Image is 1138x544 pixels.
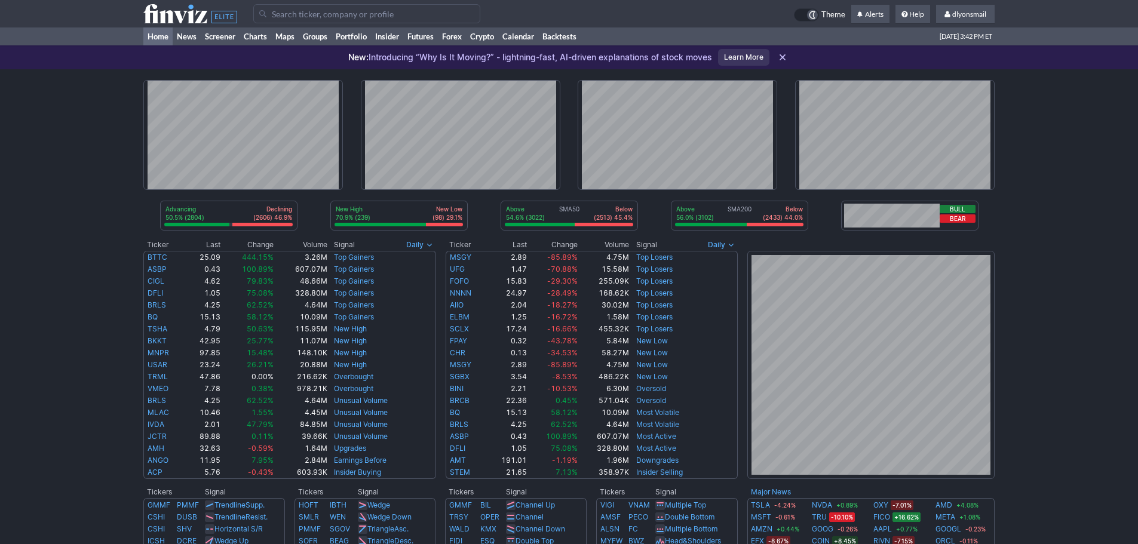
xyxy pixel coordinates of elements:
[486,239,527,251] th: Last
[763,213,803,222] p: (2433) 44.0%
[148,288,163,297] a: DFLI
[186,299,221,311] td: 4.25
[506,213,545,222] p: 54.6% (3022)
[274,275,328,287] td: 48.66M
[705,239,738,251] button: Signals interval
[936,5,995,24] a: dlyonsmail
[299,27,332,45] a: Groups
[336,205,370,213] p: New High
[552,372,578,381] span: -8.53%
[578,359,630,371] td: 4.75M
[751,511,771,523] a: MSFT
[952,10,986,19] span: dlyonsmail
[676,213,714,222] p: 56.0% (3102)
[873,511,890,523] a: FICO
[546,432,578,441] span: 100.89%
[895,5,930,24] a: Help
[480,524,496,533] a: KMX
[935,511,955,523] a: META
[214,512,246,521] span: Trendline
[751,523,772,535] a: AMZN
[186,407,221,419] td: 10.46
[578,299,630,311] td: 30.02M
[240,27,271,45] a: Charts
[186,323,221,335] td: 4.79
[551,420,578,429] span: 62.52%
[578,395,630,407] td: 571.04K
[547,384,578,393] span: -10.53%
[578,263,630,275] td: 15.58M
[486,251,527,263] td: 2.89
[450,253,471,262] a: MSGY
[394,524,409,533] span: Asc.
[148,432,167,441] a: JCTR
[578,431,630,442] td: 607.07M
[636,468,683,477] a: Insider Selling
[450,468,470,477] a: STEM
[486,371,527,383] td: 3.54
[450,444,465,453] a: DFLI
[214,500,265,509] a: TrendlineSupp.
[486,263,527,275] td: 1.47
[148,360,167,369] a: USAR
[221,239,274,251] th: Change
[940,27,992,45] span: [DATE] 3:42 PM ET
[547,312,578,321] span: -16.72%
[516,524,565,533] a: Channel Down
[578,371,630,383] td: 486.22K
[940,205,976,213] button: Bull
[636,396,666,405] a: Oversold
[821,8,845,21] span: Theme
[334,384,373,393] a: Overbought
[466,27,498,45] a: Crypto
[334,336,367,345] a: New High
[253,4,480,23] input: Search
[812,523,833,535] a: GOOG
[334,444,366,453] a: Upgrades
[486,299,527,311] td: 2.04
[274,407,328,419] td: 4.45M
[935,523,961,535] a: GOOGL
[636,300,673,309] a: Top Losers
[708,239,725,251] span: Daily
[299,500,318,509] a: HOFT
[247,336,274,345] span: 25.77%
[578,407,630,419] td: 10.09M
[186,263,221,275] td: 0.43
[636,348,668,357] a: New Low
[274,359,328,371] td: 20.88M
[148,265,167,273] a: ASBP
[299,512,319,521] a: SMLR
[665,500,706,509] a: Multiple Top
[450,336,467,345] a: FPAY
[636,336,668,345] a: New Low
[600,524,619,533] a: ALSN
[480,500,491,509] a: BIL
[449,512,468,521] a: TRSY
[578,239,630,251] th: Volume
[449,524,470,533] a: WALD
[186,239,221,251] th: Last
[450,276,469,285] a: FOFO
[751,487,791,496] a: Major News
[676,205,714,213] p: Above
[516,512,544,521] a: Channel
[367,500,390,509] a: Wedge
[247,324,274,333] span: 50.63%
[851,5,889,24] a: Alerts
[636,265,673,273] a: Top Losers
[177,500,199,509] a: PMMF
[450,384,464,393] a: BINI
[578,251,630,263] td: 4.75M
[247,420,274,429] span: 47.79%
[432,205,462,213] p: New Low
[636,372,668,381] a: New Low
[148,276,164,285] a: CIGL
[636,360,668,369] a: New Low
[450,288,471,297] a: NNNN
[330,524,350,533] a: SGOV
[334,348,367,357] a: New High
[486,323,527,335] td: 17.24
[636,312,673,321] a: Top Losers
